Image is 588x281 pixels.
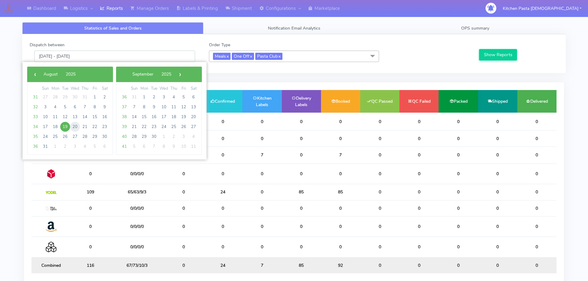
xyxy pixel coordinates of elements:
span: 2025 [161,71,171,77]
button: Kitchen Pasta [DEMOGRAPHIC_DATA] [498,2,586,15]
td: 0 [282,130,321,147]
span: 13 [189,102,198,112]
span: 41 [119,142,129,151]
td: 0 [360,184,399,200]
td: 116 [71,257,110,273]
span: 6 [139,142,149,151]
span: 4 [50,102,60,112]
span: 13 [70,112,80,122]
td: 7 [242,257,281,273]
td: 0 [203,113,242,130]
td: 0 [71,216,110,237]
span: 2025 [66,71,76,77]
span: 27 [189,122,198,132]
td: 0 [439,163,478,184]
th: weekday [80,85,90,92]
button: 2025 [62,70,80,79]
span: Meals [213,53,231,60]
span: 20 [70,122,80,132]
td: 85 [282,257,321,273]
td: 0 [399,237,439,257]
td: 0 [360,216,399,237]
td: 0 [478,130,517,147]
td: 0 [517,216,557,237]
span: Notification Email Analytics [268,25,320,31]
span: 10 [40,112,50,122]
td: Delivered [517,90,557,113]
span: 22 [90,122,100,132]
span: 30 [149,132,159,142]
span: 8 [90,102,100,112]
span: 12 [179,102,189,112]
td: 109 [71,184,110,200]
ul: Tabs [22,22,566,34]
span: 40 [119,132,129,142]
span: 17 [40,122,50,132]
span: 14 [80,112,90,122]
span: 2 [100,92,110,102]
bs-datepicker-navigation-view: ​ ​ ​ [30,70,89,76]
button: ‹ [30,70,40,79]
span: 19 [179,112,189,122]
span: 3 [179,132,189,142]
td: 0/0/0/0 [110,163,164,184]
td: 67/73/10/3 [110,257,164,273]
td: 0 [517,113,557,130]
bs-daterangepicker-container: calendar [23,62,206,159]
th: weekday [70,85,80,92]
span: 9 [169,142,179,151]
td: 0 [517,200,557,216]
span: 9 [149,102,159,112]
td: 0 [360,237,399,257]
span: › [175,70,185,79]
span: 20 [189,112,198,122]
th: weekday [179,85,189,92]
button: September [128,70,157,79]
td: 0 [478,147,517,163]
td: 0 [321,163,360,184]
td: 0 [360,113,399,130]
td: 7 [242,147,281,163]
span: 21 [80,122,90,132]
td: 0 [71,200,110,216]
td: 0/0/0/0 [110,216,164,237]
td: Packed [439,90,478,113]
span: 21 [129,122,139,132]
span: 2 [149,92,159,102]
td: Shipped [478,90,517,113]
span: 3 [70,142,80,151]
span: OPS summary [461,25,489,31]
td: 0 [439,237,478,257]
span: 5 [60,102,70,112]
th: weekday [159,85,169,92]
span: 6 [70,102,80,112]
span: 7 [80,102,90,112]
span: 24 [159,122,169,132]
button: Show Reports [479,49,517,60]
span: 2 [60,142,70,151]
img: MaxOptra [46,207,56,211]
span: 24 [40,132,50,142]
span: 30 [100,132,110,142]
th: weekday [50,85,60,92]
span: 3 [40,102,50,112]
span: 15 [139,112,149,122]
span: 36 [31,142,40,151]
td: 0 [242,113,281,130]
th: weekday [169,85,179,92]
td: 0 [203,216,242,237]
span: Statistics of Sales and Orders [84,25,142,31]
td: 0 [321,237,360,257]
span: 28 [50,92,60,102]
td: 0 [517,257,557,273]
td: 0 [282,200,321,216]
td: 0 [242,237,281,257]
td: 0 [360,130,399,147]
span: 2 [169,132,179,142]
span: 27 [70,132,80,142]
td: 0 [360,147,399,163]
td: 0 [242,184,281,200]
span: 1 [159,132,169,142]
td: 0 [164,257,203,273]
span: 29 [139,132,149,142]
